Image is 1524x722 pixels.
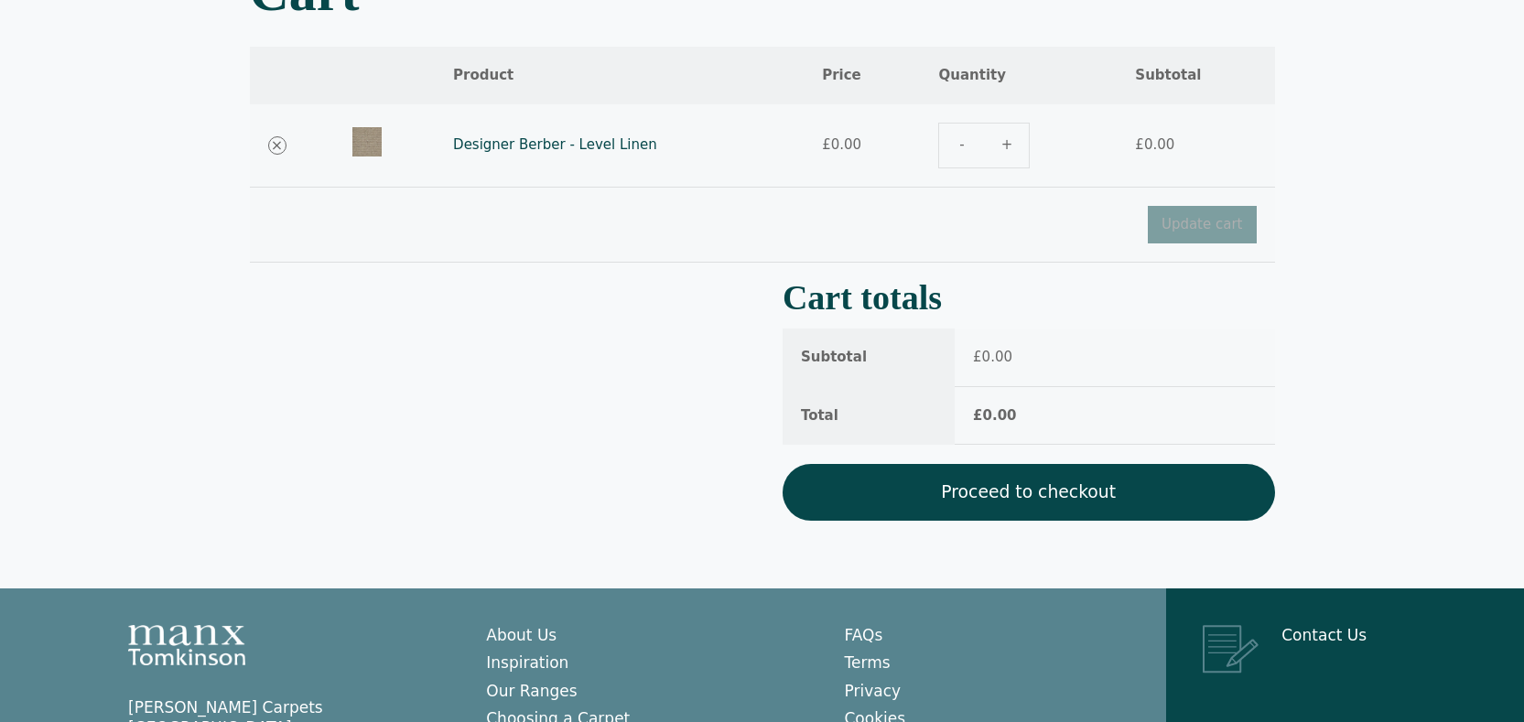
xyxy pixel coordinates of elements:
a: About Us [486,626,557,644]
th: Subtotal [1117,47,1274,104]
th: Product [435,47,804,104]
span: £ [973,349,982,365]
th: Price [804,47,920,104]
bdi: 0.00 [973,407,1016,424]
a: Designer Berber - Level Linen [453,136,657,153]
span: £ [822,136,831,153]
h2: Cart totals [783,285,1275,311]
a: Contact Us [1281,626,1367,644]
bdi: 0.00 [973,349,1012,365]
th: Subtotal [783,329,955,387]
a: Remove Designer Berber - Level Linen from cart [268,136,286,155]
bdi: 0.00 [1135,136,1174,153]
a: Proceed to checkout [783,464,1275,521]
a: Privacy [845,682,902,700]
a: Inspiration [486,653,568,672]
a: Terms [845,653,891,672]
span: £ [973,407,982,424]
a: Our Ranges [486,682,577,700]
th: Quantity [920,47,1117,104]
a: FAQs [845,626,883,644]
th: Total [783,387,955,446]
button: Update cart [1148,206,1257,243]
span: £ [1135,136,1144,153]
img: Manx Tomkinson Logo [128,625,245,665]
img: Designer Berber - Level Linen [352,127,382,156]
bdi: 0.00 [822,136,861,153]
